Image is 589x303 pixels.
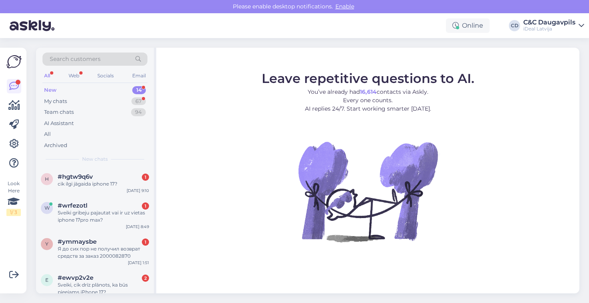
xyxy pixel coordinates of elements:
div: 1 [142,202,149,210]
div: CD [509,20,520,31]
div: Sveiki gribeju pajautat vai ir uz vietas iphone 17pro max? [58,209,149,224]
div: iDeal Latvija [523,26,575,32]
span: y [45,241,48,247]
div: Team chats [44,108,74,116]
div: 67 [131,97,146,105]
div: cik ilgi jāgaida iphone 17? [58,180,149,188]
p: You’ve already had contacts via Askly. Every one counts. AI replies 24/7. Start working smarter [... [262,87,474,113]
span: New chats [82,156,108,163]
div: New [44,86,56,94]
div: AI Assistant [44,119,74,127]
div: All [42,71,52,81]
span: #ymmaysbe [58,238,97,245]
div: [DATE] 9:10 [127,188,149,194]
div: 14 [132,86,146,94]
div: 2 [142,275,149,282]
div: 1 / 3 [6,209,21,216]
div: Sveiki, cik drīz plānots, ka būs pieejams iPhone 17? [58,281,149,296]
div: Look Here [6,180,21,216]
div: Socials [96,71,115,81]
span: #ewvp2v2e [58,274,93,281]
span: #wrfezotl [58,202,87,209]
img: Askly Logo [6,54,22,69]
div: [DATE] 8:49 [126,224,149,230]
div: Online [446,18,490,33]
img: No Chat active [296,119,440,263]
span: Search customers [50,55,101,63]
div: Я до сих пор не получил возврат средств за заказ 2000082870 [58,245,149,260]
div: My chats [44,97,67,105]
span: e [45,277,48,283]
div: Email [131,71,147,81]
div: 94 [131,108,146,116]
div: C&C Daugavpils [523,19,575,26]
div: [DATE] 1:51 [128,260,149,266]
div: All [44,130,51,138]
div: 1 [142,174,149,181]
span: h [45,176,49,182]
span: Leave repetitive questions to AI. [262,70,474,86]
span: w [44,205,50,211]
b: 16,614 [360,88,377,95]
div: 1 [142,238,149,246]
span: #hgtw9q6v [58,173,93,180]
a: C&C DaugavpilsiDeal Latvija [523,19,584,32]
span: Enable [333,3,357,10]
div: Web [67,71,81,81]
div: Archived [44,141,67,149]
